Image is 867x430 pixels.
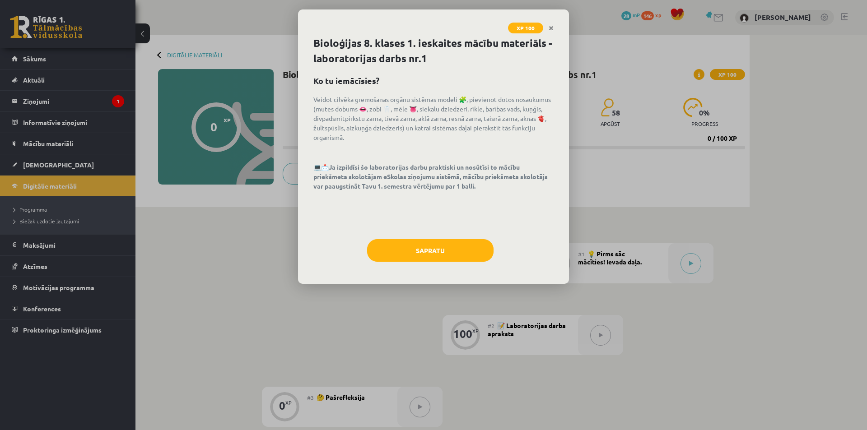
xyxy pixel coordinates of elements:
[508,23,543,33] span: XP 100
[313,163,548,190] strong: Ja izpildīsi šo laboratorijas darbu praktiski un nosūtīsi to mācību priekšmeta skolotājam eSkolas...
[543,19,559,37] a: Close
[313,162,554,191] p: 💻📩
[313,95,554,142] p: Veidot cilvēka gremošanas orgānu sistēmas modeli 🧩, pievienot dotos nosaukumus (mutes dobums 👄, z...
[313,74,554,87] h2: Ko tu iemācīsies?
[367,239,494,262] button: Sapratu
[313,36,554,66] h1: Bioloģijas 8. klases 1. ieskaites mācību materiāls - laboratorijas darbs nr.1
